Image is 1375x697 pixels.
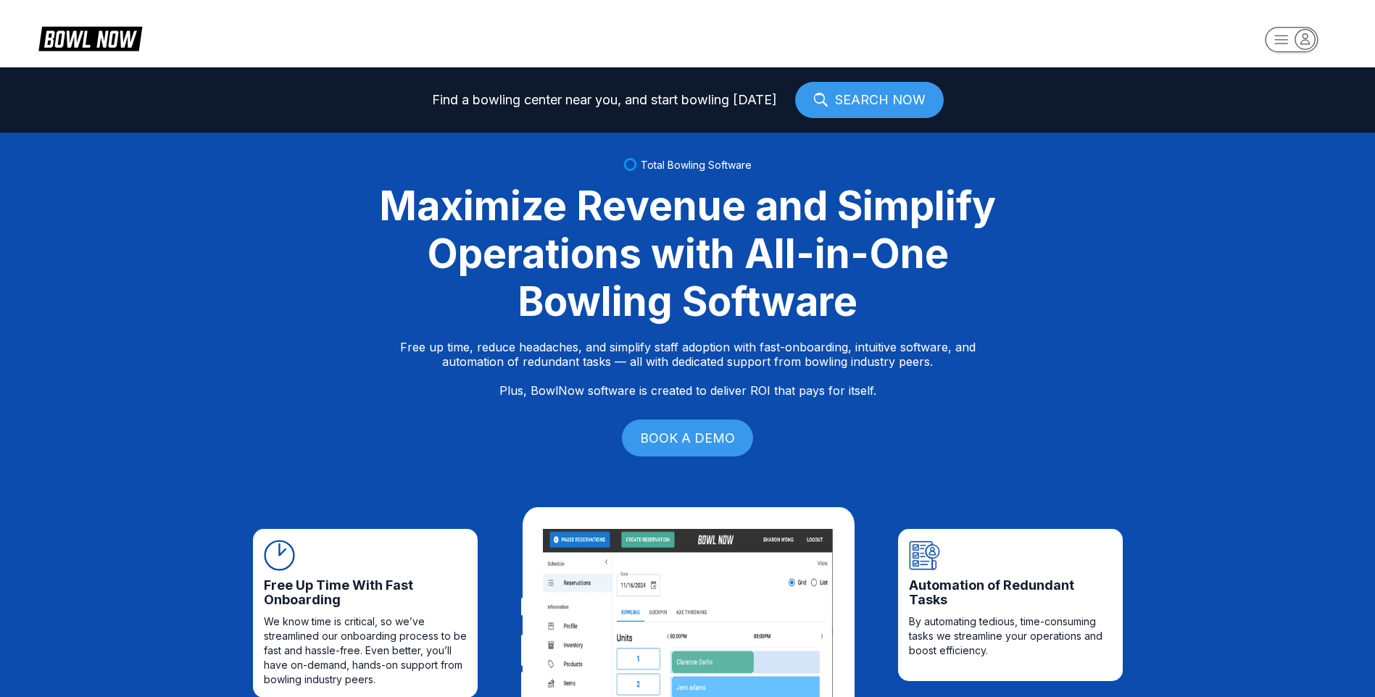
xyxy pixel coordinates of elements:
[909,578,1112,607] span: Automation of Redundant Tasks
[909,614,1112,658] span: By automating tedious, time-consuming tasks we streamline your operations and boost efficiency.
[795,82,944,118] a: SEARCH NOW
[264,578,467,607] span: Free Up Time With Fast Onboarding
[432,93,777,107] span: Find a bowling center near you, and start bowling [DATE]
[400,340,976,398] p: Free up time, reduce headaches, and simplify staff adoption with fast-onboarding, intuitive softw...
[641,159,752,171] span: Total Bowling Software
[362,182,1014,325] div: Maximize Revenue and Simplify Operations with All-in-One Bowling Software
[264,614,467,687] span: We know time is critical, so we’ve streamlined our onboarding process to be fast and hassle-free....
[622,420,753,456] a: BOOK A DEMO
